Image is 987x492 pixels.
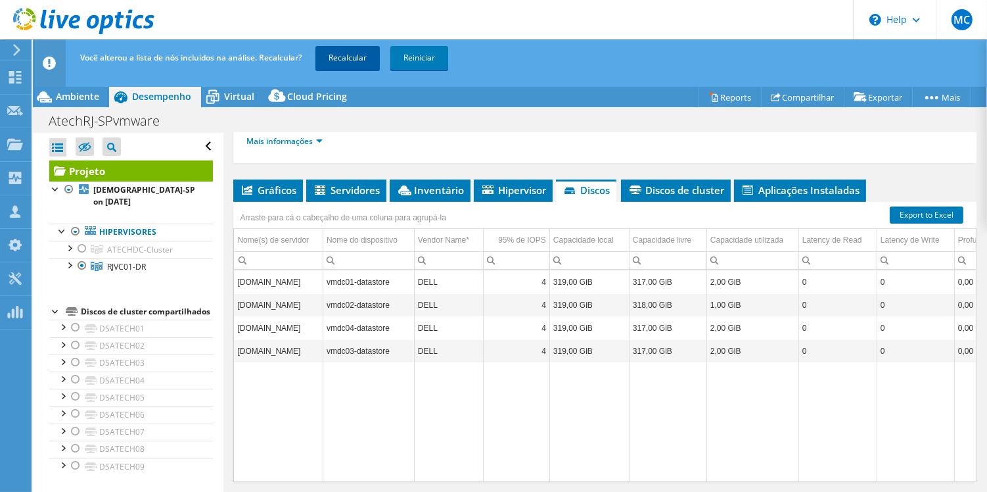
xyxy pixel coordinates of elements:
a: Recalcular [315,46,380,70]
a: Hipervisores [49,224,213,241]
td: Column Capacidade livre, Filter cell [629,251,706,269]
svg: \n [869,14,881,26]
a: ATECHDC-Cluster [49,241,213,258]
td: Column Vendor Name*, Value DELL [414,339,483,362]
a: Mais [912,87,971,107]
span: ATECHDC-Cluster [107,244,173,255]
td: Column Capacidade utilizada, Value 2,00 GiB [706,339,798,362]
td: Column Capacidade local, Value 319,00 GiB [549,316,629,339]
div: Capacidade utilizada [710,232,783,248]
td: Column 95% de IOPS, Filter cell [483,251,549,269]
span: Aplicações Instaladas [741,184,860,197]
td: Column Latency de Write, Value 0 [877,270,954,293]
td: Column Capacidade utilizada, Value 1,00 GiB [706,293,798,316]
a: DSATECH07 [49,424,213,441]
div: Vendor Name* [418,232,469,248]
td: Nome do dispositivo Column [323,229,414,252]
span: Desempenho [132,90,191,103]
a: Export to Excel [890,207,963,224]
span: RJVC01-DR [107,261,146,272]
td: Column 95% de IOPS, Value 4 [483,270,549,293]
a: DSATECH03 [49,355,213,372]
td: Column Vendor Name*, Value DELL [414,316,483,339]
a: Exportar [844,87,913,107]
td: Column Latency de Write, Filter cell [877,251,954,269]
td: Capacidade livre Column [629,229,706,252]
td: Column Nome(s) de servidor, Filter cell [234,251,323,269]
span: Discos de cluster [628,184,724,197]
a: Reports [699,87,762,107]
div: Latency de Write [881,232,940,248]
td: Column 95% de IOPS, Value 4 [483,339,549,362]
td: Column Nome(s) de servidor, Value vmdc03.atech.local.br [234,339,323,362]
td: Column Latency de Read, Value 0 [798,293,877,316]
span: Servidores [313,184,380,197]
a: [DEMOGRAPHIC_DATA]-SP on [DATE] [49,182,213,210]
a: DSATECH09 [49,458,213,475]
td: Column Capacidade utilizada, Value 2,00 GiB [706,270,798,293]
td: Column Latency de Write, Value 0 [877,293,954,316]
span: Discos [562,184,610,197]
td: Column Nome(s) de servidor, Value vmdc04.atech.local.br [234,316,323,339]
b: [DEMOGRAPHIC_DATA]-SP on [DATE] [93,184,195,207]
td: Column Latency de Read, Value 0 [798,316,877,339]
td: Column Latency de Read, Filter cell [798,251,877,269]
div: Data grid [233,202,976,481]
span: Ambiente [56,90,99,103]
a: Projeto [49,160,213,182]
td: Latency de Write Column [877,229,954,252]
a: Reiniciar [390,46,448,70]
a: DSATECH05 [49,389,213,406]
td: Column Latency de Write, Value 0 [877,316,954,339]
a: Compartilhar [761,87,844,107]
div: Capacidade local [553,232,614,248]
span: Virtual [224,90,254,103]
td: Nome(s) de servidor Column [234,229,323,252]
td: Column 95% de IOPS, Value 4 [483,316,549,339]
div: Capacidade livre [633,232,691,248]
div: Nome(s) de servidor [237,232,309,248]
a: DSATECH08 [49,441,213,458]
a: DSATECH04 [49,372,213,389]
td: Column Nome do dispositivo, Filter cell [323,251,414,269]
span: Hipervisor [480,184,546,197]
td: Column Capacidade local, Value 319,00 GiB [549,293,629,316]
td: Column Nome do dispositivo, Value vmdc01-datastore [323,270,414,293]
td: Column Capacidade livre, Value 318,00 GiB [629,293,706,316]
span: Gráficos [240,184,296,197]
td: Column Capacidade local, Value 319,00 GiB [549,339,629,362]
div: 95% de IOPS [498,232,546,248]
td: Latency de Read Column [798,229,877,252]
div: Latency de Read [802,232,862,248]
a: DSATECH01 [49,320,213,337]
td: Column Latency de Read, Value 0 [798,270,877,293]
td: Column Capacidade utilizada, Filter cell [706,251,798,269]
div: Arraste para cá o cabeçalho de uma coluna para agrupá-la [237,209,449,227]
td: Column Nome(s) de servidor, Value vmdc01.atech.local.br [234,270,323,293]
td: Capacidade local Column [549,229,629,252]
td: Capacidade utilizada Column [706,229,798,252]
td: Column Capacidade local, Value 319,00 GiB [549,270,629,293]
td: Column Capacidade local, Filter cell [549,251,629,269]
td: Column Capacidade livre, Value 317,00 GiB [629,270,706,293]
td: Column Latency de Read, Value 0 [798,339,877,362]
span: Inventário [396,184,464,197]
td: Column Vendor Name*, Value DELL [414,293,483,316]
td: Column 95% de IOPS, Value 4 [483,293,549,316]
td: Column Capacidade utilizada, Value 2,00 GiB [706,316,798,339]
a: Mais informações [246,135,323,147]
span: Cloud Pricing [287,90,347,103]
span: Você alterou a lista de nós incluídos na análise. Recalcular? [80,52,302,63]
td: Column Vendor Name*, Value DELL [414,270,483,293]
div: Discos de cluster compartilhados [81,304,213,320]
td: Column Latency de Write, Value 0 [877,339,954,362]
a: DSATECH06 [49,406,213,423]
td: Column Vendor Name*, Filter cell [414,251,483,269]
h1: AtechRJ-SPvmware [43,114,180,128]
td: Column Capacidade livre, Value 317,00 GiB [629,316,706,339]
td: Column Nome(s) de servidor, Value vmdc02.atech.local.br [234,293,323,316]
a: RJVC01-DR [49,258,213,275]
a: DSATECH02 [49,337,213,355]
td: 95% de IOPS Column [483,229,549,252]
div: Nome do dispositivo [327,232,398,248]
